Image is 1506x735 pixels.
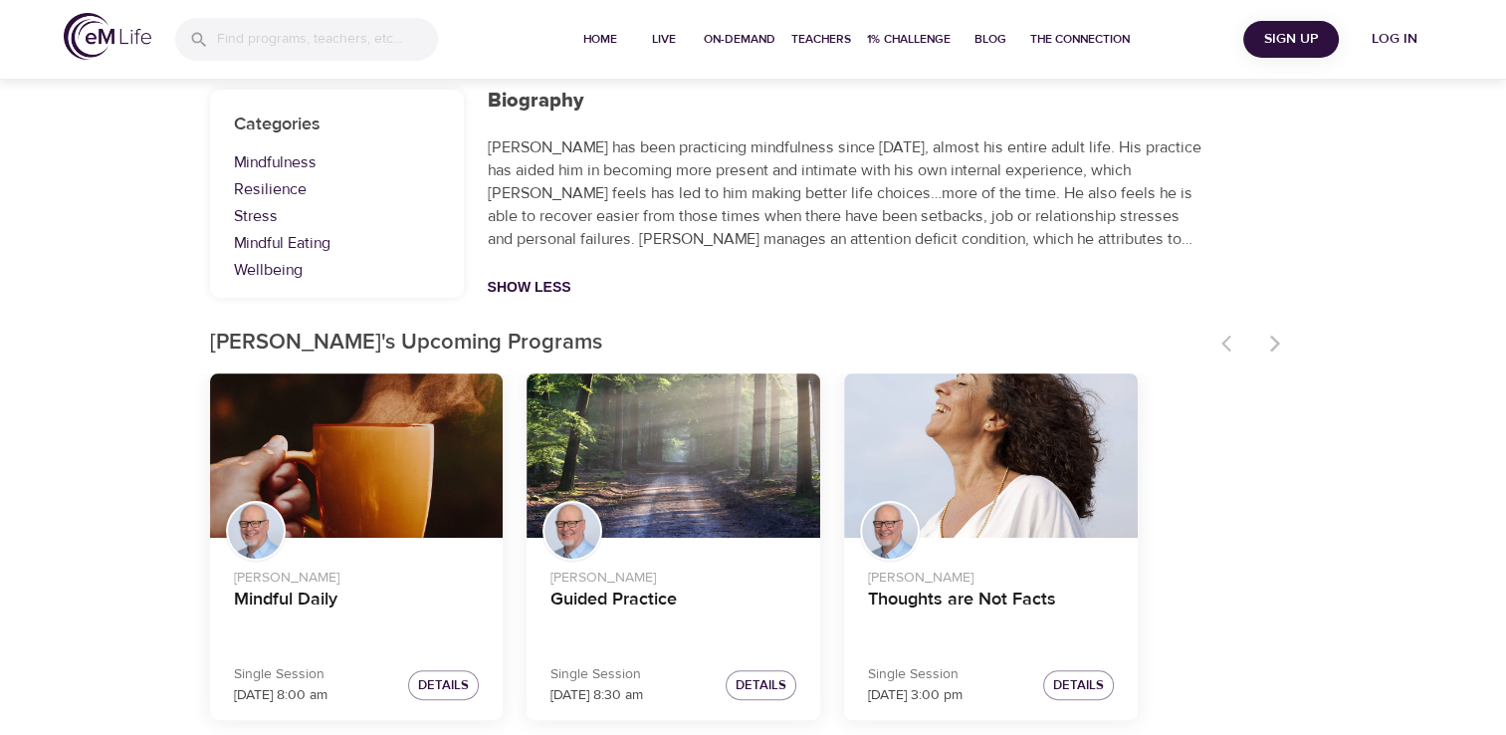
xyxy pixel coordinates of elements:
[234,589,480,636] h4: Mindful Daily
[868,589,1114,636] h4: Thoughts are Not Facts
[210,327,1209,360] p: [PERSON_NAME]'s Upcoming Programs
[64,13,151,60] img: logo
[210,373,504,539] button: Mindful Daily
[844,373,1138,539] button: Thoughts are Not Facts
[234,664,327,685] p: Single Session
[550,589,796,636] h4: Guided Practice
[1030,29,1130,50] span: The Connection
[408,670,479,701] button: Details
[1243,21,1339,58] button: Sign Up
[234,205,440,228] a: Stress
[234,259,440,282] a: Wellbeing
[1251,27,1331,52] span: Sign Up
[550,664,643,685] p: Single Session
[488,90,1204,113] h3: Biography
[210,90,464,298] div: Categories
[868,685,963,706] p: [DATE] 3:00 pm
[234,151,440,174] a: Mindfulness
[234,232,440,255] a: Mindful Eating
[1053,674,1104,697] span: Details
[527,373,820,539] button: Guided Practice
[550,685,643,706] p: [DATE] 8:30 am
[1355,27,1434,52] span: Log in
[736,674,786,697] span: Details
[418,674,469,697] span: Details
[488,136,1204,250] p: [PERSON_NAME] has been practicing mindfulness since [DATE], almost his entire adult life. His pra...
[234,114,440,135] h4: Categories
[234,178,440,201] a: Resilience
[867,29,951,50] span: 1% Challenge
[868,560,1114,589] p: [PERSON_NAME]
[217,18,438,61] input: Find programs, teachers, etc...
[576,29,624,50] span: Home
[1347,21,1442,58] button: Log in
[234,685,327,706] p: [DATE] 8:00 am
[868,664,963,685] p: Single Session
[640,29,688,50] span: Live
[726,670,796,701] button: Details
[967,29,1014,50] span: Blog
[234,560,480,589] p: [PERSON_NAME]
[704,29,775,50] span: On-Demand
[550,560,796,589] p: [PERSON_NAME]
[488,279,571,295] button: Show Less
[1043,670,1114,701] button: Details
[791,29,851,50] span: Teachers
